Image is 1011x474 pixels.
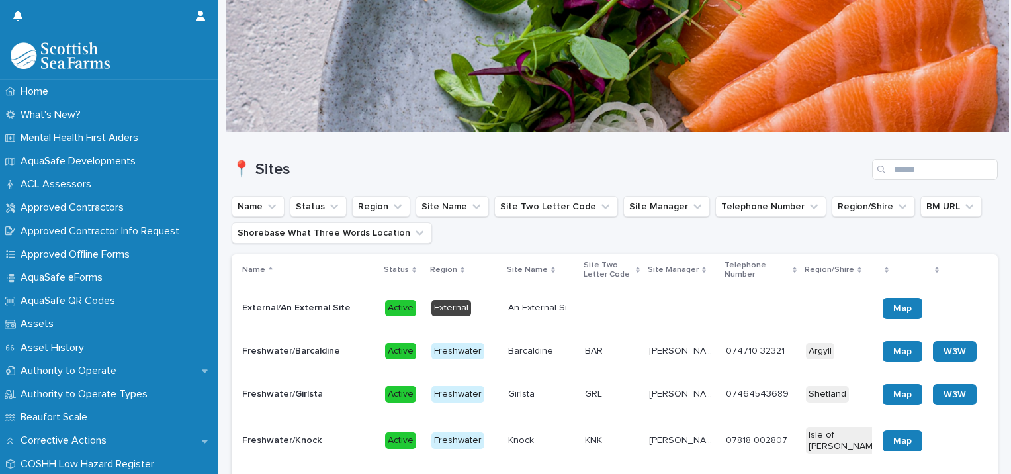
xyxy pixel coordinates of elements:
[649,300,654,314] p: -
[933,384,977,405] a: W3W
[242,300,353,314] p: External/An External Site
[494,196,618,217] button: Site Two Letter Code
[290,196,347,217] button: Status
[933,341,977,362] a: W3W
[15,271,113,284] p: AquaSafe eForms
[242,263,265,277] p: Name
[806,386,849,403] div: Shetland
[585,386,605,400] p: GRL
[944,347,966,356] span: W3W
[623,196,710,217] button: Site Manager
[232,160,867,179] h1: 📍 Sites
[883,341,922,362] a: Map
[15,411,98,424] p: Beaufort Scale
[649,343,718,357] p: [PERSON_NAME]
[242,343,343,357] p: Freshwater/Barcaldine
[232,373,998,416] tr: Freshwater/GirlstaFreshwater/Girlsta ActiveFreshwaterGirlstaGirlsta GRLGRL [PERSON_NAME][PERSON_N...
[584,258,633,283] p: Site Two Letter Code
[649,432,718,446] p: [PERSON_NAME]
[508,432,537,446] p: Knock
[893,304,912,313] span: Map
[805,263,854,277] p: Region/Shire
[806,343,834,359] div: Argyll
[15,295,126,307] p: AquaSafe QR Codes
[431,432,484,449] div: Freshwater
[431,343,484,359] div: Freshwater
[15,178,102,191] p: ACL Assessors
[872,159,998,180] input: Search
[242,386,326,400] p: Freshwater/Girlsta
[585,432,605,446] p: KNK
[893,347,912,356] span: Map
[649,386,718,400] p: Simon MacLellan
[15,201,134,214] p: Approved Contractors
[725,258,789,283] p: Telephone Number
[15,109,91,121] p: What's New?
[726,300,731,314] p: -
[385,300,416,316] div: Active
[232,196,285,217] button: Name
[431,300,471,316] div: External
[384,263,409,277] p: Status
[883,298,922,319] a: Map
[15,85,59,98] p: Home
[232,287,998,330] tr: External/An External SiteExternal/An External Site ActiveExternalAn External SiteAn External Site...
[15,318,64,330] p: Assets
[508,300,577,314] p: An External Site
[585,300,593,314] p: --
[232,222,432,244] button: Shorebase What Three Words Location
[726,432,790,446] p: 07818 002807
[15,388,158,401] p: Authority to Operate Types
[920,196,982,217] button: BM URL
[431,386,484,403] div: Freshwater
[15,458,165,471] p: COSHH Low Hazard Register
[507,263,548,277] p: Site Name
[806,303,872,314] p: -
[585,343,605,357] p: BAR
[648,263,699,277] p: Site Manager
[15,225,190,238] p: Approved Contractor Info Request
[352,196,410,217] button: Region
[893,436,912,446] span: Map
[416,196,489,217] button: Site Name
[508,386,537,400] p: Girlsta
[832,196,915,217] button: Region/Shire
[11,42,110,69] img: bPIBxiqnSb2ggTQWdOVV
[715,196,826,217] button: Telephone Number
[15,342,95,354] p: Asset History
[232,416,998,465] tr: Freshwater/KnockFreshwater/Knock ActiveFreshwaterKnockKnock KNKKNK [PERSON_NAME][PERSON_NAME] 078...
[883,430,922,451] a: Map
[15,434,117,447] p: Corrective Actions
[430,263,457,277] p: Region
[15,132,149,144] p: Mental Health First Aiders
[893,390,912,399] span: Map
[726,343,787,357] p: 074710 32321
[726,386,791,400] p: 07464543689
[242,432,324,446] p: Freshwater/Knock
[385,432,416,449] div: Active
[944,390,966,399] span: W3W
[508,343,556,357] p: Barcaldine
[15,155,146,167] p: AquaSafe Developments
[15,365,127,377] p: Authority to Operate
[232,330,998,373] tr: Freshwater/BarcaldineFreshwater/Barcaldine ActiveFreshwaterBarcaldineBarcaldine BARBAR [PERSON_NA...
[883,384,922,405] a: Map
[806,427,883,455] div: Isle of [PERSON_NAME]
[385,386,416,403] div: Active
[385,343,416,359] div: Active
[15,248,140,261] p: Approved Offline Forms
